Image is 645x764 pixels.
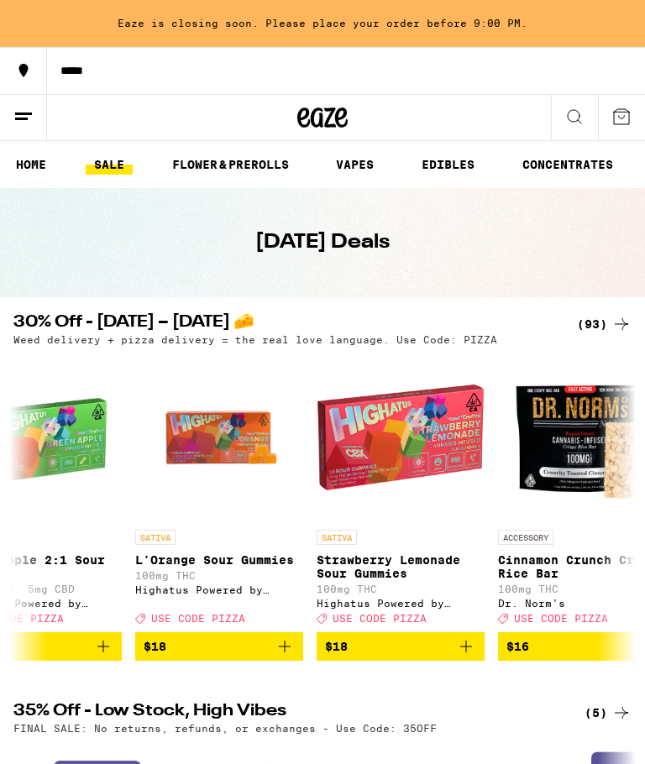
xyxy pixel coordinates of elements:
[255,228,390,257] h1: [DATE] Deals
[506,640,529,653] span: $16
[498,530,553,545] p: ACCESSORY
[317,353,485,632] a: Open page for Strawberry Lemonade Sour Gummies from Highatus Powered by Cannabiotix
[135,353,303,632] a: Open page for L'Orange Sour Gummies from Highatus Powered by Cannabiotix
[135,632,303,661] button: Add to bag
[413,154,483,175] a: EDIBLES
[514,154,621,175] a: CONCENTRATES
[86,154,133,175] a: SALE
[135,553,303,567] p: L'Orange Sour Gummies
[13,703,549,723] h2: 35% Off - Low Stock, High Vibes
[135,570,303,581] p: 100mg THC
[577,314,632,334] a: (93)
[328,154,382,175] a: VAPES
[317,632,485,661] button: Add to bag
[514,613,608,624] span: USE CODE PIZZA
[13,723,437,734] p: FINAL SALE: No returns, refunds, or exchanges - Use Code: 35OFF
[317,353,485,521] img: Highatus Powered by Cannabiotix - Strawberry Lemonade Sour Gummies
[325,640,348,653] span: $18
[144,640,166,653] span: $18
[135,584,303,595] div: Highatus Powered by Cannabiotix
[317,583,485,594] p: 100mg THC
[317,530,357,545] p: SATIVA
[135,530,176,545] p: SATIVA
[151,613,245,624] span: USE CODE PIZZA
[317,553,485,580] p: Strawberry Lemonade Sour Gummies
[333,613,427,624] span: USE CODE PIZZA
[8,154,55,175] a: HOME
[13,334,497,345] p: Weed delivery + pizza delivery = the real love language. Use Code: PIZZA
[317,598,485,609] div: Highatus Powered by Cannabiotix
[585,703,632,723] a: (5)
[164,154,297,175] a: FLOWER & PREROLLS
[13,314,549,334] h2: 30% Off - [DATE] – [DATE] 🧀
[135,353,303,521] img: Highatus Powered by Cannabiotix - L'Orange Sour Gummies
